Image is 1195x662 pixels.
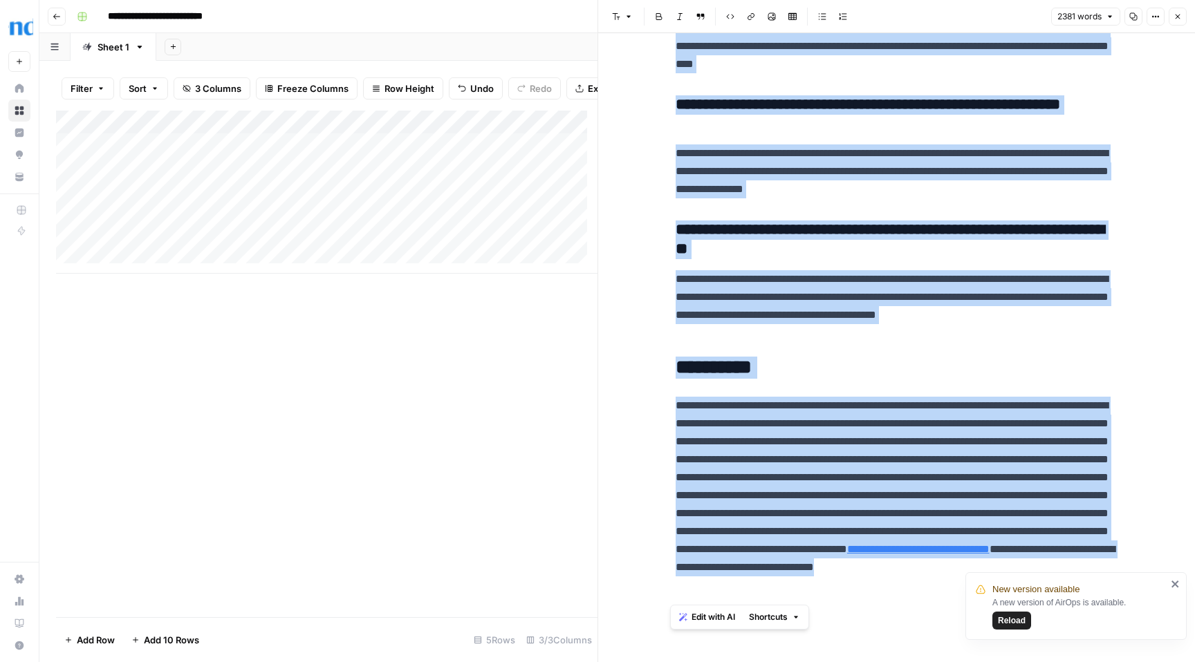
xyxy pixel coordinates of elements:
[98,40,129,54] div: Sheet 1
[992,612,1031,630] button: Reload
[363,77,443,100] button: Row Height
[8,100,30,122] a: Browse
[992,583,1080,596] span: New version available
[71,82,93,95] span: Filter
[521,629,597,651] div: 3/3 Columns
[123,629,207,651] button: Add 10 Rows
[56,629,123,651] button: Add Row
[8,77,30,100] a: Home
[174,77,250,100] button: 3 Columns
[277,82,349,95] span: Freeze Columns
[71,33,156,61] a: Sheet 1
[195,82,241,95] span: 3 Columns
[530,82,552,95] span: Redo
[588,82,637,95] span: Export CSV
[8,16,33,41] img: Opendoor Logo
[470,82,494,95] span: Undo
[749,611,788,623] span: Shortcuts
[120,77,168,100] button: Sort
[449,77,503,100] button: Undo
[1057,10,1102,23] span: 2381 words
[385,82,434,95] span: Row Height
[508,77,561,100] button: Redo
[8,166,30,188] a: Your Data
[8,11,30,46] button: Workspace: Opendoor
[468,629,521,651] div: 5 Rows
[8,590,30,612] a: Usage
[1171,578,1180,589] button: close
[129,82,147,95] span: Sort
[77,633,115,647] span: Add Row
[8,612,30,634] a: Learning Hub
[144,633,199,647] span: Add 10 Rows
[743,608,806,626] button: Shortcuts
[998,614,1026,627] span: Reload
[674,608,741,626] button: Edit with AI
[8,122,30,144] a: Insights
[8,144,30,166] a: Opportunities
[62,77,114,100] button: Filter
[1051,8,1120,26] button: 2381 words
[992,596,1167,630] div: A new version of AirOps is available.
[8,568,30,590] a: Settings
[692,611,735,623] span: Edit with AI
[256,77,358,100] button: Freeze Columns
[566,77,646,100] button: Export CSV
[8,634,30,656] button: Help + Support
